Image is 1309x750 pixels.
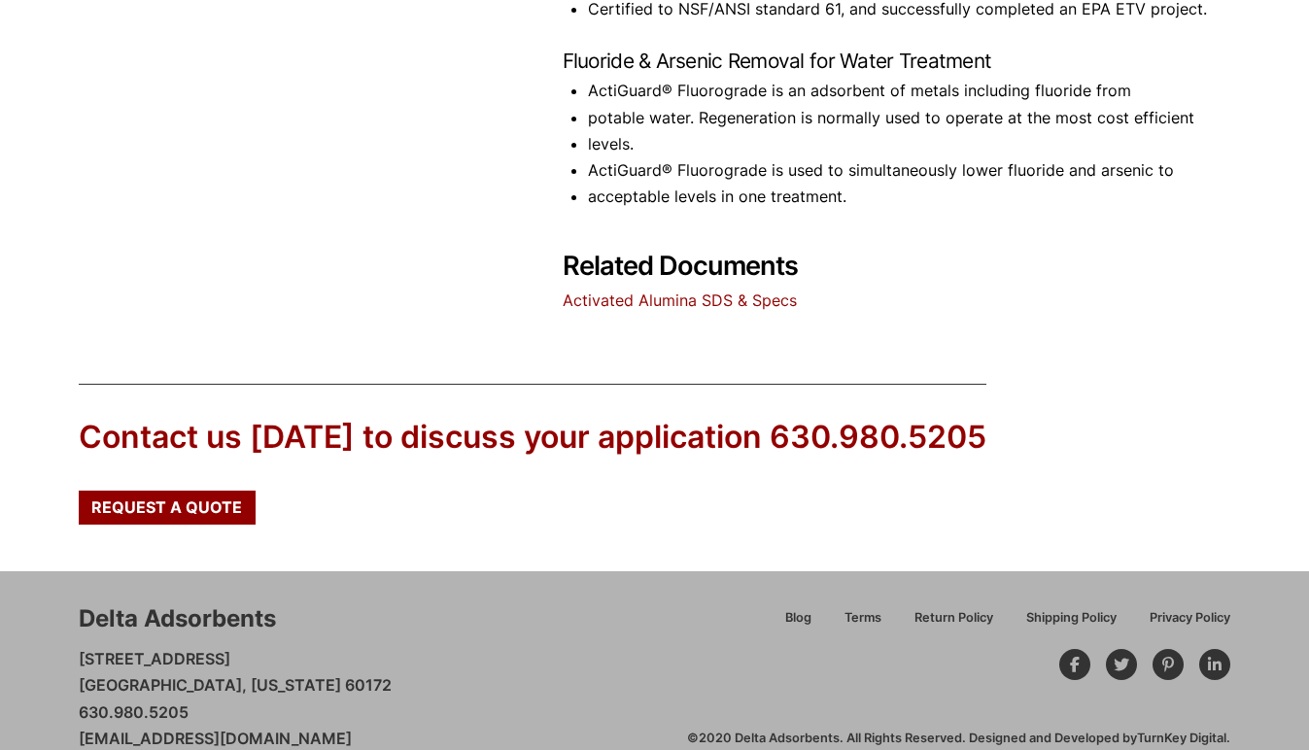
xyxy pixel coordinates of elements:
[769,607,828,641] a: Blog
[687,730,1230,747] div: ©2020 Delta Adsorbents. All Rights Reserved. Designed and Developed by .
[898,607,1010,641] a: Return Policy
[1137,731,1226,745] a: TurnKey Digital
[91,499,242,515] span: Request a Quote
[914,612,993,625] span: Return Policy
[1133,607,1230,641] a: Privacy Policy
[828,607,898,641] a: Terms
[1010,607,1133,641] a: Shipping Policy
[588,184,1230,210] li: acceptable levels in one treatment.
[844,612,881,625] span: Terms
[563,290,797,310] a: Activated Alumina SDS & Specs
[588,78,1230,104] li: ActiGuard® Fluorograde is an adsorbent of metals including fluoride from
[1150,612,1230,625] span: Privacy Policy
[79,416,986,460] div: Contact us [DATE] to discuss your application 630.980.5205
[588,105,1230,131] li: potable water. Regeneration is normally used to operate at the most cost efficient
[563,48,1231,74] h3: Fluoride & Arsenic Removal for Water Treatment
[588,157,1230,184] li: ActiGuard® Fluorograde is used to simultaneously lower fluoride and arsenic to
[79,491,256,524] a: Request a Quote
[79,602,276,635] div: Delta Adsorbents
[79,729,352,748] a: [EMAIL_ADDRESS][DOMAIN_NAME]
[588,131,1230,157] li: levels.
[785,612,811,625] span: Blog
[1026,612,1117,625] span: Shipping Policy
